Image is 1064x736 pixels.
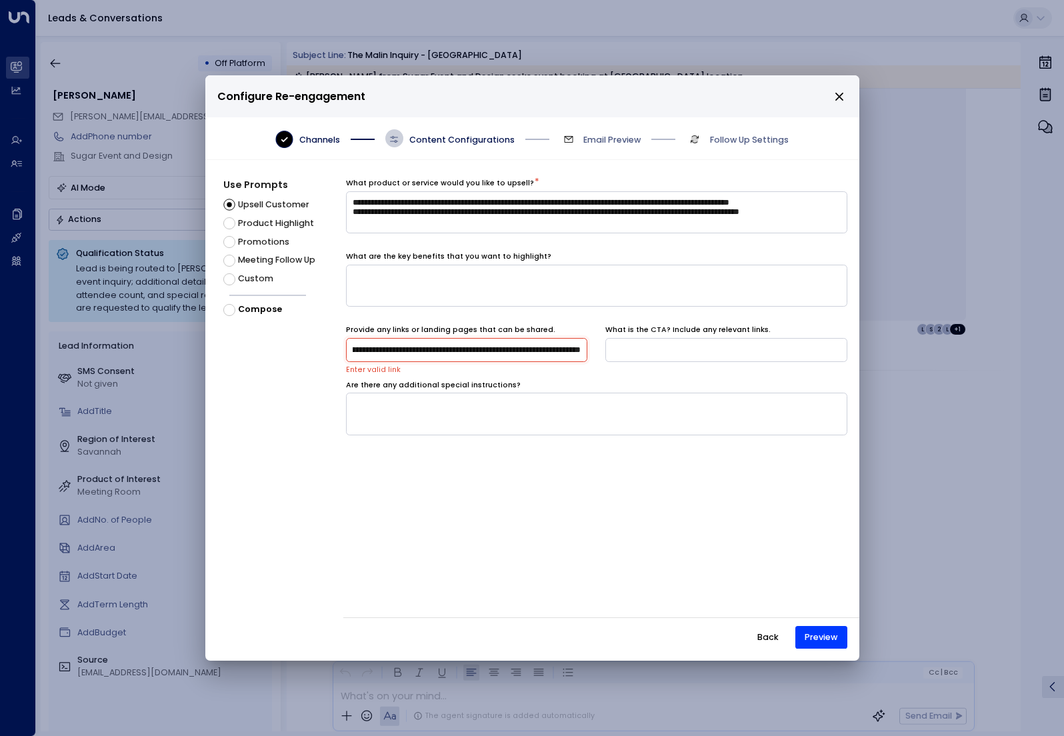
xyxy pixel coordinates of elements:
span: Email Preview [583,134,641,146]
span: Configure Re-engagement [217,88,365,105]
label: What are the key benefits that you want to highlight? [346,251,551,262]
span: Meeting Follow Up [238,254,315,267]
span: Follow Up Settings [710,134,789,146]
button: Back [747,626,789,649]
button: close [833,91,845,103]
span: Content Configurations [409,134,515,146]
label: What is the CTA? Include any relevant links. [605,325,771,335]
label: What product or service would you like to upsell? [346,178,534,189]
span: Compose [238,303,282,316]
span: Promotions [238,236,289,249]
span: Enter valid link [346,365,401,375]
h4: Use Prompts [223,178,343,193]
label: Provide any links or landing pages that can be shared. [346,325,555,335]
span: Product Highlight [238,217,314,230]
label: Are there any additional special instructions? [346,380,521,391]
span: Custom [238,273,273,285]
span: Channels [299,134,340,146]
button: Preview [795,626,847,649]
span: Upsell Customer [238,199,309,211]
